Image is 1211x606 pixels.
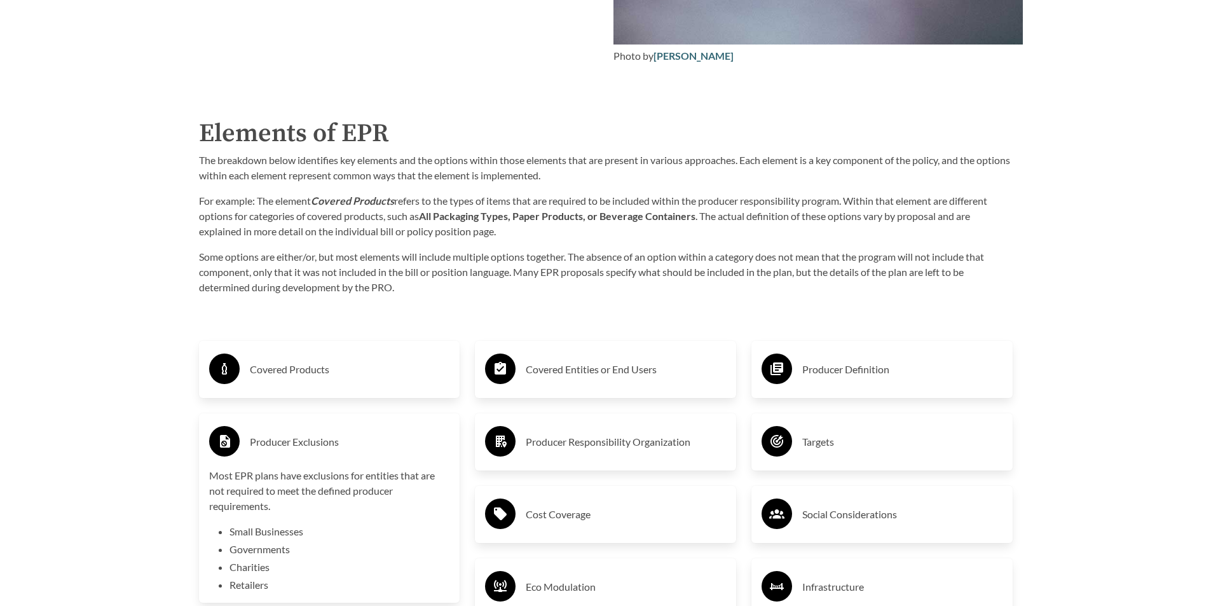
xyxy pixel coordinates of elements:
[250,432,450,452] h3: Producer Exclusions
[613,48,1023,64] div: Photo by
[229,577,450,593] li: Retailers
[802,432,1002,452] h3: Targets
[250,359,450,380] h3: Covered Products
[526,359,726,380] h3: Covered Entities or End Users
[802,504,1002,525] h3: Social Considerations
[199,153,1013,183] p: The breakdown below identifies key elements and the options within those elements that are presen...
[199,193,1013,239] p: For example: The element refers to the types of items that are required to be included within the...
[802,359,1002,380] h3: Producer Definition
[311,195,394,207] strong: Covered Products
[229,560,450,575] li: Charities
[209,468,450,514] p: Most EPR plans have exclusions for entities that are not required to meet the defined producer re...
[526,432,726,452] h3: Producer Responsibility Organization
[199,114,1013,153] h2: Elements of EPR
[229,542,450,557] li: Governments
[229,524,450,539] li: Small Businesses
[199,249,1013,295] p: Some options are either/or, but most elements will include multiple options together. The absence...
[419,210,695,222] strong: All Packaging Types, Paper Products, or Beverage Containers
[653,50,734,62] a: [PERSON_NAME]
[526,577,726,597] h3: Eco Modulation
[802,577,1002,597] h3: Infrastructure
[526,504,726,525] h3: Cost Coverage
